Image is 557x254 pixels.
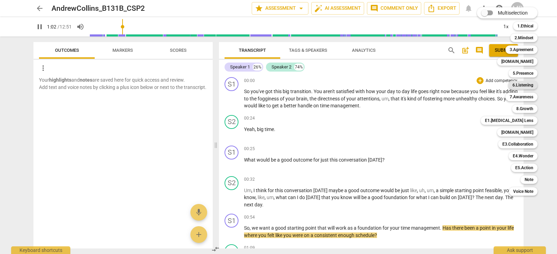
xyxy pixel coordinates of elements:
span: Multiselection [498,9,528,17]
b: 8.Growth [516,105,533,113]
b: 6.Listening [512,81,533,89]
b: 2.Mindset [515,34,533,42]
b: E3.Collaboration [502,140,533,148]
b: 3.Agreement [510,46,533,54]
b: [DOMAIN_NAME] [501,128,533,137]
b: 7.Awareness [510,93,533,101]
b: E5.Action [515,164,533,172]
b: Voice Note [513,187,533,196]
b: 5.Presence [513,69,533,77]
b: E4.Wonder [513,152,533,160]
b: 1.Ethical [517,22,533,30]
b: Note [525,175,533,184]
b: [DOMAIN_NAME] [501,57,533,66]
b: E1.[MEDICAL_DATA] Lens [485,116,533,125]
